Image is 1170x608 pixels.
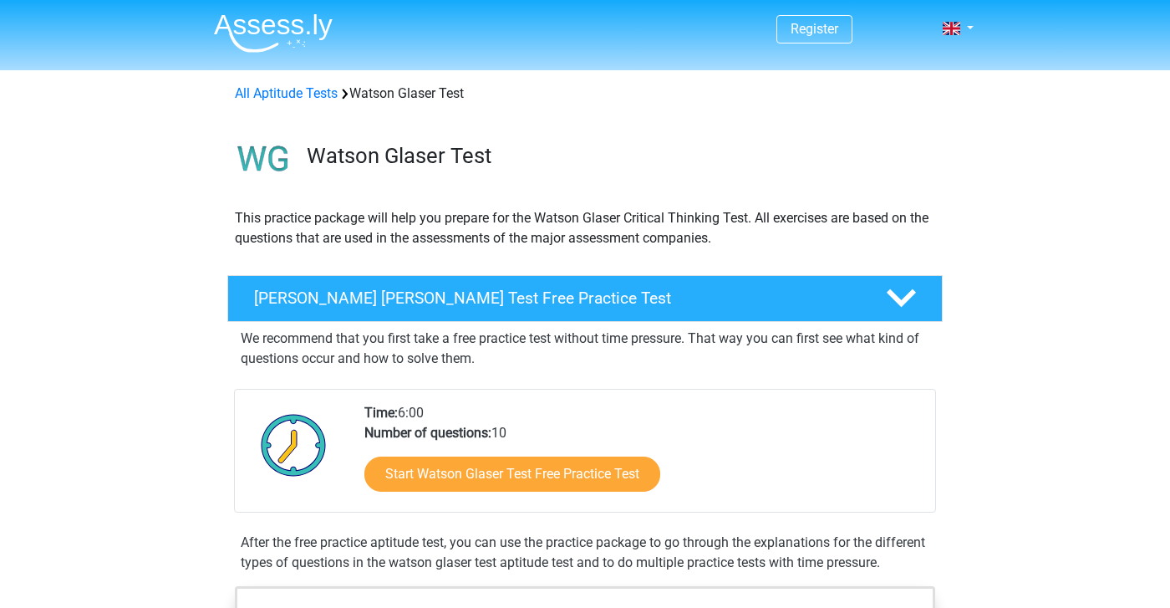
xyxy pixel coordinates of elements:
h4: [PERSON_NAME] [PERSON_NAME] Test Free Practice Test [254,289,859,308]
b: Time: [364,405,398,421]
a: Register [791,21,838,37]
div: After the free practice aptitude test, you can use the practice package to go through the explana... [234,533,936,573]
img: Assessly [214,13,333,53]
a: Start Watson Glaser Test Free Practice Test [364,457,660,492]
img: watson glaser test [228,124,299,195]
p: This practice package will help you prepare for the Watson Glaser Critical Thinking Test. All exe... [235,208,935,248]
a: All Aptitude Tests [235,85,338,101]
div: Watson Glaser Test [228,84,942,104]
b: Number of questions: [364,425,491,441]
div: 6:00 10 [352,403,934,512]
img: Clock [252,403,336,487]
a: [PERSON_NAME] [PERSON_NAME] Test Free Practice Test [221,275,949,322]
p: We recommend that you first take a free practice test without time pressure. That way you can fir... [241,329,929,369]
h3: Watson Glaser Test [307,143,929,169]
